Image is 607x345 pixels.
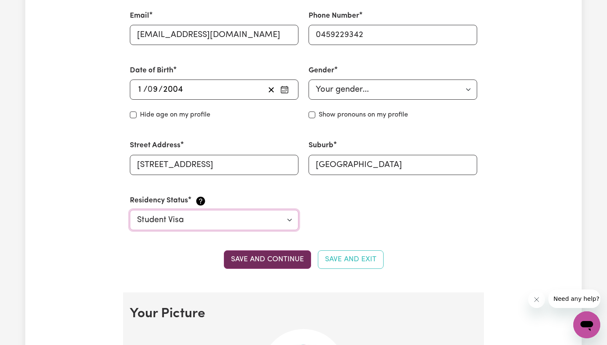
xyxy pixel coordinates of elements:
[130,11,149,21] label: Email
[319,110,408,120] label: Show pronouns on my profile
[148,83,158,96] input: --
[309,11,359,21] label: Phone Number
[130,195,188,206] label: Residency Status
[528,291,545,308] iframe: Close message
[318,250,384,269] button: Save and Exit
[130,306,477,322] h2: Your Picture
[138,83,143,96] input: --
[130,140,180,151] label: Street Address
[309,140,333,151] label: Suburb
[130,65,173,76] label: Date of Birth
[163,83,183,96] input: ----
[140,110,210,120] label: Hide age on my profile
[224,250,311,269] button: Save and continue
[309,155,477,175] input: e.g. North Bondi, New South Wales
[573,311,600,338] iframe: Button to launch messaging window
[148,85,153,94] span: 0
[158,85,163,94] span: /
[309,65,334,76] label: Gender
[143,85,148,94] span: /
[548,289,600,308] iframe: Message from company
